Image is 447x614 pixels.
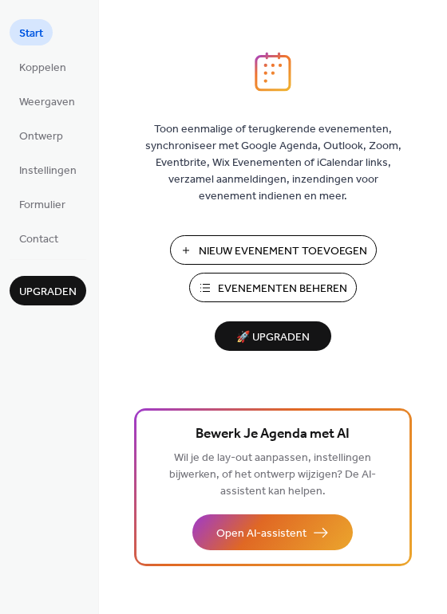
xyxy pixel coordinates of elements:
[196,423,350,446] span: Bewerk Je Agenda met AI
[192,514,353,550] button: Open AI-assistent
[218,281,347,297] span: Evenementen Beheren
[19,231,58,248] span: Contact
[224,327,322,348] span: 🚀 Upgraden
[189,273,357,302] button: Evenementen Beheren
[169,447,376,502] span: Wil je de lay-out aanpassen, instellingen bijwerken, of het ontwerp wijzigen? De AI-assistent kan...
[199,243,367,260] span: Nieuw Evenement Toevoegen
[215,321,331,351] button: 🚀 Upgraden
[19,26,43,42] span: Start
[10,122,73,148] a: Ontwerp
[10,19,53,45] a: Start
[19,94,75,111] span: Weergaven
[19,60,66,77] span: Koppelen
[170,235,377,265] button: Nieuw Evenement Toevoegen
[10,276,86,305] button: Upgraden
[19,284,77,301] span: Upgraden
[141,121,405,205] span: Toon eenmalige of terugkerende evenementen, synchroniseer met Google Agenda, Outlook, Zoom, Event...
[19,197,65,214] span: Formulier
[10,88,85,114] a: Weergaven
[10,156,86,183] a: Instellingen
[10,53,76,80] a: Koppelen
[216,525,307,542] span: Open AI-assistent
[10,225,68,251] a: Contact
[255,52,291,92] img: logo_icon.svg
[19,128,63,145] span: Ontwerp
[10,191,75,217] a: Formulier
[19,163,77,179] span: Instellingen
